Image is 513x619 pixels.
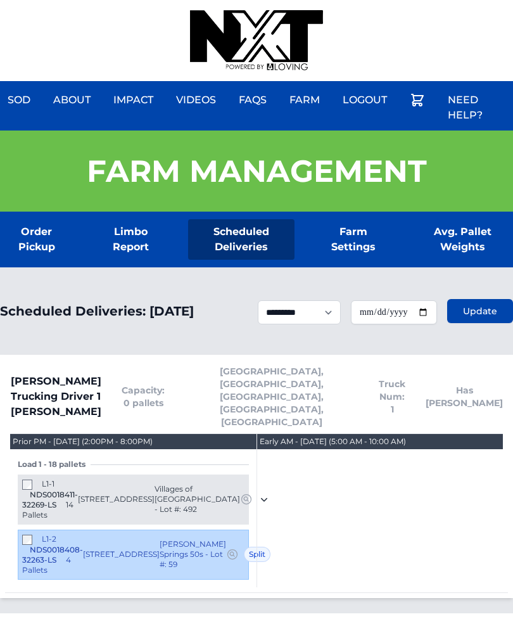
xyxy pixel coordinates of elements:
[18,459,91,469] span: Load 1 - 18 pallets
[190,10,323,71] img: nextdaysod.com Logo
[83,549,160,559] span: [STREET_ADDRESS]
[22,500,73,520] span: 14 Pallets
[426,384,503,409] span: Has [PERSON_NAME]
[463,305,497,317] span: Update
[440,85,513,131] a: Need Help?
[46,85,98,115] a: About
[188,219,294,260] a: Scheduled Deliveries
[155,484,240,514] span: Villages of [GEOGRAPHIC_DATA] - Lot #: 492
[13,437,153,447] div: Prior PM - [DATE] (2:00PM - 8:00PM)
[87,156,427,186] h1: Farm Management
[42,479,54,488] span: L1-1
[185,365,358,428] span: [GEOGRAPHIC_DATA], [GEOGRAPHIC_DATA], [GEOGRAPHIC_DATA], [GEOGRAPHIC_DATA], [GEOGRAPHIC_DATA]
[22,555,71,575] span: 4 Pallets
[160,539,226,570] span: [PERSON_NAME] Springs 50s - Lot #: 59
[315,219,391,260] a: Farm Settings
[379,378,405,416] span: Truck Num: 1
[260,437,406,447] div: Early AM - [DATE] (5:00 AM - 10:00 AM)
[22,545,83,565] span: NDS0018408-32263-LS
[10,374,101,419] span: [PERSON_NAME] Trucking Driver 1 [PERSON_NAME]
[335,85,395,115] a: Logout
[282,85,327,115] a: Farm
[106,85,161,115] a: Impact
[94,219,168,260] a: Limbo Report
[122,384,165,409] span: Capacity: 0 pallets
[168,85,224,115] a: Videos
[412,219,513,260] a: Avg. Pallet Weights
[42,534,56,544] span: L1-2
[231,85,274,115] a: FAQs
[22,490,78,509] span: NDS0018411-32269-LS
[78,494,155,504] span: [STREET_ADDRESS]
[447,299,513,323] button: Update
[244,547,270,562] span: Split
